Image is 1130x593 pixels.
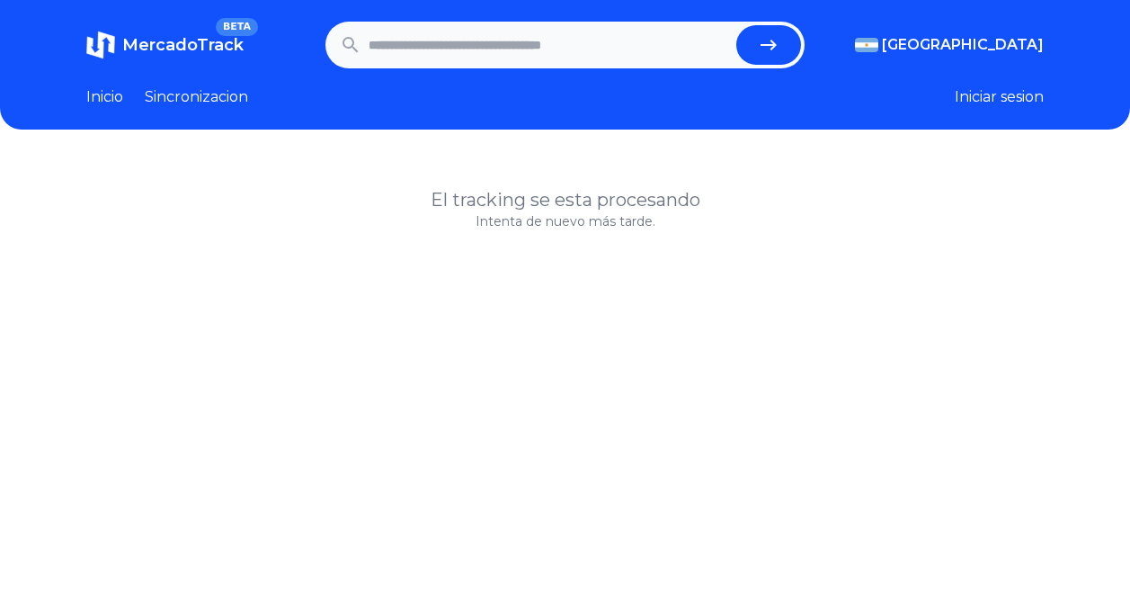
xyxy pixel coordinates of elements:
span: [GEOGRAPHIC_DATA] [882,34,1044,56]
button: Iniciar sesion [955,86,1044,108]
a: MercadoTrackBETA [86,31,244,59]
h1: El tracking se esta procesando [86,187,1044,212]
span: BETA [216,18,258,36]
img: Argentina [855,38,878,52]
a: Inicio [86,86,123,108]
p: Intenta de nuevo más tarde. [86,212,1044,230]
a: Sincronizacion [145,86,248,108]
span: MercadoTrack [122,35,244,55]
img: MercadoTrack [86,31,115,59]
button: [GEOGRAPHIC_DATA] [855,34,1044,56]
